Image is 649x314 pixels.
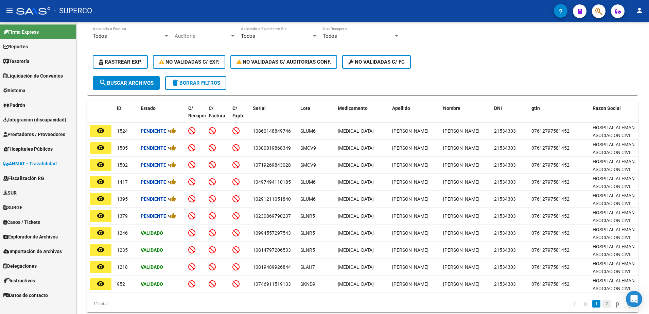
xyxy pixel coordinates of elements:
[624,300,634,308] a: go to last page
[601,298,612,310] li: page 2
[253,145,291,151] span: 10300819868349
[300,105,310,111] span: Lote
[230,55,337,69] button: No Validadas c/ Auditorias Conf.
[175,33,230,39] span: Auditoria
[166,145,176,151] span: ->
[141,196,166,202] strong: Pendiente
[443,179,479,185] span: [PERSON_NAME]
[531,179,569,185] span: 07612797581452
[494,247,516,253] span: 21534303
[338,179,374,185] span: [MEDICAL_DATA]
[99,80,154,86] span: Buscar Archivos
[591,298,601,310] li: page 1
[529,101,590,131] datatable-header-cell: gtin
[166,162,176,168] span: ->
[392,105,410,111] span: Apellido
[250,101,298,131] datatable-header-cell: Serial
[531,264,569,270] span: 07612797581452
[93,55,148,69] button: Rastrear Exp.
[531,196,569,202] span: 07612797581452
[392,230,428,236] span: [PERSON_NAME]
[593,261,635,274] span: HOSPITAL ALEMAN ASOCIACION CIVIL
[593,210,635,223] span: HOSPITAL ALEMAN ASOCIACION CIVIL
[443,213,479,219] span: [PERSON_NAME]
[253,105,266,111] span: Serial
[348,59,405,65] span: No validadas c/ FC
[93,76,160,90] button: Buscar Archivos
[117,128,128,134] span: 1524
[97,178,105,186] mat-icon: remove_red_eye
[253,196,291,202] span: 10291211051840
[338,196,374,202] span: [MEDICAL_DATA]
[443,230,479,236] span: [PERSON_NAME]
[392,264,428,270] span: [PERSON_NAME]
[338,213,374,219] span: [MEDICAL_DATA]
[141,281,163,287] strong: Validado
[141,162,166,168] strong: Pendiente
[3,101,25,109] span: Padrón
[97,246,105,254] mat-icon: remove_red_eye
[300,247,315,253] span: SLNR5
[300,213,315,219] span: SLNR5
[443,196,479,202] span: [PERSON_NAME]
[97,161,105,169] mat-icon: remove_red_eye
[141,145,166,151] strong: Pendiente
[97,144,105,152] mat-icon: remove_red_eye
[3,87,25,94] span: Sistema
[3,218,40,226] span: Casos / Tickets
[117,281,125,287] span: 952
[602,300,611,308] a: 2
[593,278,635,291] span: HOSPITAL ALEMAN ASOCIACION CIVIL
[166,179,176,185] span: ->
[392,179,428,185] span: [PERSON_NAME]
[593,227,635,240] span: HOSPITAL ALEMAN ASOCIACION CIVIL
[165,76,226,90] button: Borrar Filtros
[443,281,479,287] span: [PERSON_NAME]
[338,281,374,287] span: [MEDICAL_DATA]
[338,230,374,236] span: [MEDICAL_DATA]
[141,247,163,253] strong: Validado
[141,128,166,134] strong: Pendiente
[335,101,389,131] datatable-header-cell: Medicamento
[141,230,163,236] strong: Validado
[97,229,105,237] mat-icon: remove_red_eye
[300,281,315,287] span: SKND9
[593,244,635,257] span: HOSPITAL ALEMAN ASOCIACION CIVIL
[3,233,58,241] span: Explorador de Archivos
[613,300,622,308] a: go to next page
[97,280,105,288] mat-icon: remove_red_eye
[592,300,600,308] a: 1
[232,105,245,119] span: C/ Expte
[494,105,502,111] span: DNI
[300,264,315,270] span: SLAH7
[443,162,479,168] span: [PERSON_NAME]
[392,247,428,253] span: [PERSON_NAME]
[3,277,35,284] span: Instructivos
[236,59,331,65] span: No Validadas c/ Auditorias Conf.
[491,101,529,131] datatable-header-cell: DNI
[117,247,128,253] span: 1235
[117,196,128,202] span: 1395
[300,145,316,151] span: SMCV9
[338,264,374,270] span: [MEDICAL_DATA]
[87,295,196,312] div: 11 total
[3,131,65,138] span: Prestadores / Proveedores
[3,72,63,80] span: Liquidación de Convenios
[443,145,479,151] span: [PERSON_NAME]
[300,230,315,236] span: SLNR5
[141,213,166,219] strong: Pendiente
[3,116,66,123] span: Integración (discapacidad)
[494,264,516,270] span: 21534303
[531,162,569,168] span: 07612797581452
[300,196,316,202] span: SLUM6
[531,213,569,219] span: 07612797581452
[392,128,428,134] span: [PERSON_NAME]
[166,128,176,134] span: ->
[338,105,368,111] span: Medicamento
[342,55,411,69] button: No validadas c/ FC
[590,101,641,131] datatable-header-cell: Razon Social
[253,247,291,253] span: 10814797206533
[253,128,291,134] span: 10860148849746
[531,281,569,287] span: 07612797581452
[253,162,291,168] span: 10719269843028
